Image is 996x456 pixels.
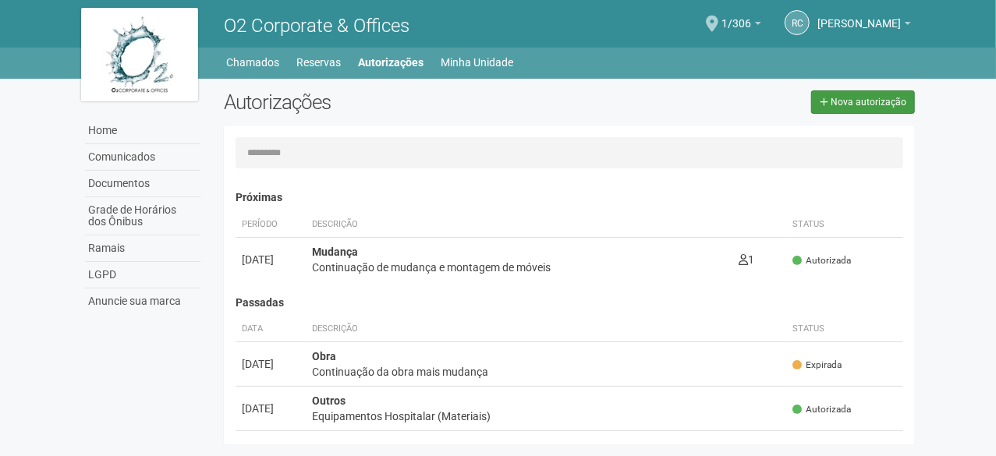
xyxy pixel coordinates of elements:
a: Chamados [227,51,280,73]
th: Data [236,316,306,342]
div: [DATE] [242,252,300,267]
img: logo.jpg [81,8,198,101]
th: Descrição [306,212,732,238]
a: Home [85,118,200,144]
a: LGPD [85,262,200,288]
div: Continuação de mudança e montagem de móveis [312,260,726,275]
a: Comunicados [85,144,200,171]
a: RC [785,10,810,35]
a: Nova autorização [811,90,915,114]
a: Reservas [297,51,342,73]
a: [PERSON_NAME] [817,19,911,32]
span: Expirada [792,359,842,372]
span: O2 Corporate & Offices [224,15,409,37]
div: [DATE] [242,401,300,416]
a: Autorizações [359,51,424,73]
a: Ramais [85,235,200,262]
div: Continuação da obra mais mudança [312,364,781,380]
a: Anuncie sua marca [85,288,200,314]
div: Equipamentos Hospitalar (Materiais) [312,408,781,424]
th: Status [786,212,903,238]
span: 1 [739,253,754,266]
strong: Mudança [312,246,358,258]
th: Status [786,316,903,342]
span: 1/306 [721,2,751,30]
strong: Obra [312,350,336,362]
span: Autorizada [792,254,851,267]
a: Documentos [85,171,200,197]
h4: Passadas [236,297,904,309]
th: Período [236,212,306,238]
span: Nova autorização [831,97,906,108]
div: [DATE] [242,356,300,372]
span: ROSANGELADO CARMO GUIMARAES [817,2,901,30]
h2: Autorizações [224,90,558,114]
strong: Outros [312,394,346,407]
span: Autorizada [792,403,851,416]
a: Grade de Horários dos Ônibus [85,197,200,235]
h4: Próximas [236,192,904,203]
a: Minha Unidade [441,51,514,73]
th: Descrição [306,316,787,342]
a: 1/306 [721,19,761,32]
